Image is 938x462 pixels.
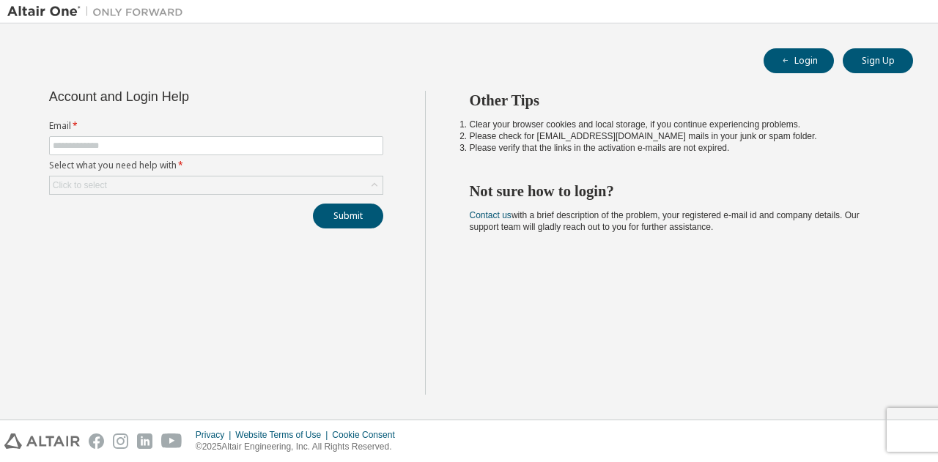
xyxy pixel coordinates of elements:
[470,130,887,142] li: Please check for [EMAIL_ADDRESS][DOMAIN_NAME] mails in your junk or spam folder.
[49,160,383,171] label: Select what you need help with
[196,429,235,441] div: Privacy
[332,429,403,441] div: Cookie Consent
[49,91,317,103] div: Account and Login Help
[161,433,182,449] img: youtube.svg
[7,4,191,19] img: Altair One
[313,204,383,228] button: Submit
[470,142,887,154] li: Please verify that the links in the activation e-mails are not expired.
[235,429,332,441] div: Website Terms of Use
[49,120,383,132] label: Email
[53,179,107,191] div: Click to select
[764,48,834,73] button: Login
[50,176,383,194] div: Click to select
[470,119,887,130] li: Clear your browser cookies and local storage, if you continue experiencing problems.
[470,91,887,110] h2: Other Tips
[137,433,152,449] img: linkedin.svg
[470,210,860,232] span: with a brief description of the problem, your registered e-mail id and company details. Our suppo...
[89,433,104,449] img: facebook.svg
[196,441,404,453] p: © 2025 Altair Engineering, Inc. All Rights Reserved.
[4,433,80,449] img: altair_logo.svg
[470,182,887,201] h2: Not sure how to login?
[470,210,512,220] a: Contact us
[843,48,913,73] button: Sign Up
[113,433,128,449] img: instagram.svg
